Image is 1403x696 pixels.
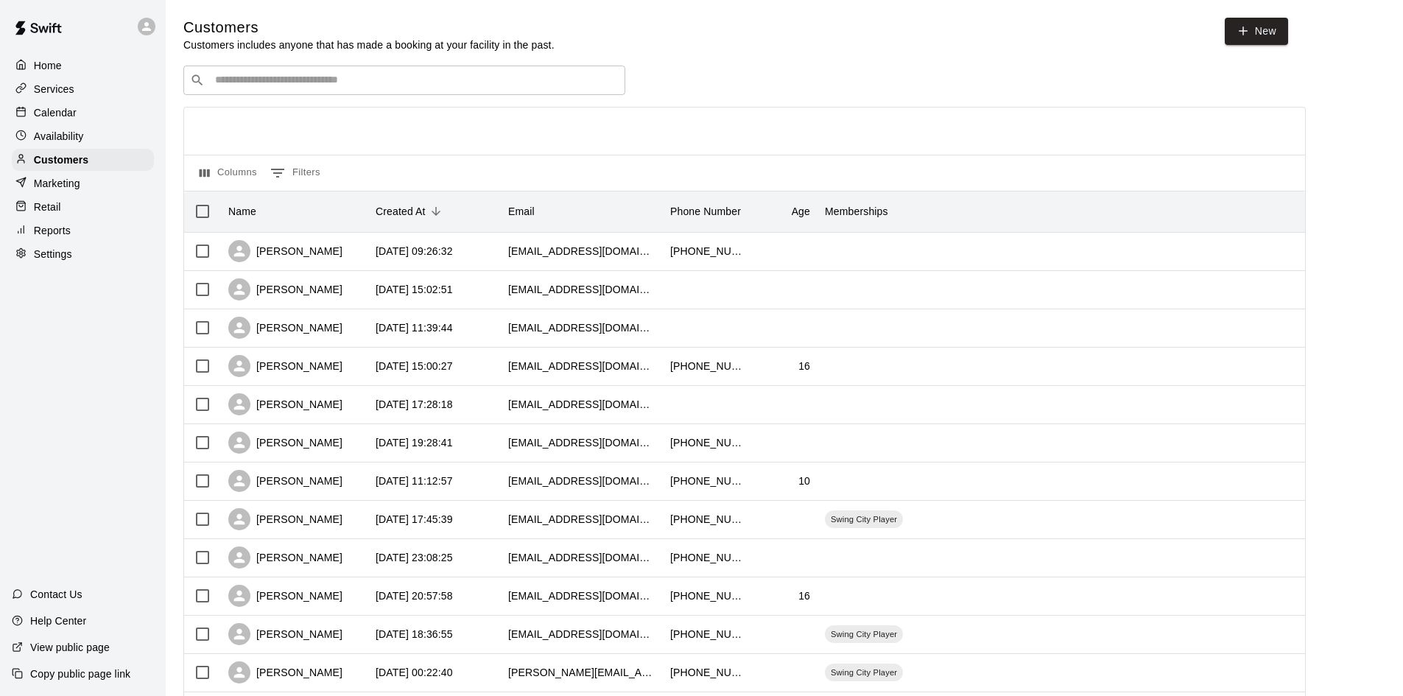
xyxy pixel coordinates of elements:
[508,474,655,488] div: jsondej55@gmail.com
[508,320,655,335] div: atmosjordan@gmail.com
[12,219,154,242] a: Reports
[228,546,342,569] div: [PERSON_NAME]
[670,588,744,603] div: +12624965514
[508,627,655,641] div: mikedorey15@gmail.com
[30,614,86,628] p: Help Center
[376,474,453,488] div: 2025-07-30 11:12:57
[228,393,342,415] div: [PERSON_NAME]
[376,244,453,259] div: 2025-08-15 09:26:32
[751,191,817,232] div: Age
[34,152,88,167] p: Customers
[228,240,342,262] div: [PERSON_NAME]
[228,432,342,454] div: [PERSON_NAME]
[508,191,535,232] div: Email
[12,172,154,194] a: Marketing
[376,320,453,335] div: 2025-08-12 11:39:44
[12,125,154,147] a: Availability
[12,149,154,171] a: Customers
[376,627,453,641] div: 2025-07-28 18:36:55
[508,435,655,450] div: suttmanwi@gmail.com
[30,667,130,681] p: Copy public page link
[670,244,744,259] div: +12629498992
[34,223,71,238] p: Reports
[825,625,903,643] div: Swing City Player
[670,550,744,565] div: +12623705448
[12,196,154,218] a: Retail
[663,191,751,232] div: Phone Number
[228,508,342,530] div: [PERSON_NAME]
[376,550,453,565] div: 2025-07-28 23:08:25
[267,161,324,185] button: Show filters
[670,512,744,527] div: +12624921301
[34,176,80,191] p: Marketing
[228,661,342,683] div: [PERSON_NAME]
[825,664,903,681] div: Swing City Player
[508,550,655,565] div: sarakierzek@yahoo.com
[798,359,810,373] div: 16
[376,359,453,373] div: 2025-08-11 15:00:27
[183,66,625,95] div: Search customers by name or email
[670,665,744,680] div: +12624968693
[825,628,903,640] span: Swing City Player
[670,474,744,488] div: +12629141199
[798,588,810,603] div: 16
[376,665,453,680] div: 2025-07-26 00:22:40
[670,627,744,641] div: +16123964326
[228,278,342,300] div: [PERSON_NAME]
[34,82,74,96] p: Services
[376,282,453,297] div: 2025-08-13 15:02:51
[508,588,655,603] div: dzierzanowskijack@yahoo.com
[508,512,655,527] div: kdeaks26@gmail.com
[183,18,555,38] h5: Customers
[12,78,154,100] a: Services
[376,191,426,232] div: Created At
[508,397,655,412] div: kimberlymarlow80@icoud.com
[426,201,446,222] button: Sort
[670,435,744,450] div: +16084792045
[508,665,655,680] div: dzierzanowskinathan@yahoo.com
[221,191,368,232] div: Name
[30,640,110,655] p: View public page
[12,55,154,77] a: Home
[376,397,453,412] div: 2025-08-06 17:28:18
[825,191,888,232] div: Memberships
[825,513,903,525] span: Swing City Player
[183,38,555,52] p: Customers includes anyone that has made a booking at your facility in the past.
[501,191,663,232] div: Email
[12,102,154,124] a: Calendar
[228,585,342,607] div: [PERSON_NAME]
[1225,18,1288,45] a: New
[34,58,62,73] p: Home
[670,359,744,373] div: +12622258938
[228,191,256,232] div: Name
[228,470,342,492] div: [PERSON_NAME]
[368,191,501,232] div: Created At
[508,359,655,373] div: kalebgloeckler274@gmail.com
[228,317,342,339] div: [PERSON_NAME]
[228,355,342,377] div: [PERSON_NAME]
[817,191,1038,232] div: Memberships
[34,129,84,144] p: Availability
[228,623,342,645] div: [PERSON_NAME]
[825,510,903,528] div: Swing City Player
[196,161,261,185] button: Select columns
[376,588,453,603] div: 2025-07-28 20:57:58
[792,191,810,232] div: Age
[30,587,82,602] p: Contact Us
[798,474,810,488] div: 10
[34,247,72,261] p: Settings
[825,667,903,678] span: Swing City Player
[670,191,741,232] div: Phone Number
[508,244,655,259] div: randy98zr600efi1@icloud.com
[12,243,154,265] a: Settings
[34,200,61,214] p: Retail
[376,435,453,450] div: 2025-07-31 19:28:41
